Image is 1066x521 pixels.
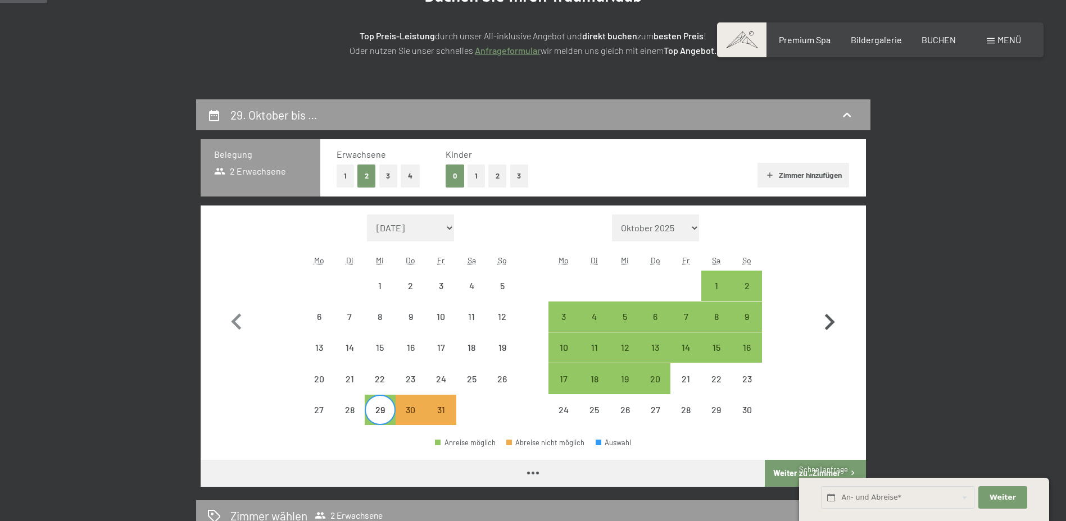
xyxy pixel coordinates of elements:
div: Wed Oct 01 2025 [365,271,395,301]
div: Abreise nicht möglich [701,395,732,425]
div: 3 [427,281,455,309]
a: BUCHEN [922,34,956,45]
div: Fri Nov 14 2025 [670,332,701,363]
span: 2 Erwachsene [214,165,287,177]
div: Sat Nov 01 2025 [701,271,732,301]
div: Mon Oct 06 2025 [304,301,334,332]
div: Abreise möglich [701,332,732,363]
div: 19 [488,343,516,371]
abbr: Dienstag [591,255,598,265]
div: 28 [672,405,700,433]
div: Wed Nov 26 2025 [610,395,640,425]
div: 4 [580,312,609,340]
div: Abreise möglich [640,363,670,394]
div: 21 [672,374,700,403]
div: Abreise möglich [640,301,670,332]
button: Nächster Monat [813,214,846,426]
div: 31 [427,405,455,433]
div: Abreise nicht möglich [426,301,456,332]
div: Abreise nicht möglich [610,395,640,425]
div: Abreise möglich [610,363,640,394]
div: 8 [702,312,731,340]
div: Fri Oct 24 2025 [426,363,456,394]
abbr: Samstag [468,255,476,265]
div: 15 [702,343,731,371]
div: 16 [733,343,761,371]
div: 20 [641,374,669,403]
div: Abreise nicht möglich [701,363,732,394]
div: Abreise nicht möglich [487,332,517,363]
div: Mon Nov 17 2025 [548,363,579,394]
strong: besten Preis [654,30,704,41]
div: Abreise nicht möglich [670,395,701,425]
div: Abreise nicht möglich [334,395,365,425]
div: Abreise nicht möglich [334,301,365,332]
abbr: Montag [559,255,569,265]
div: 29 [366,405,394,433]
div: Abreise nicht möglich [365,271,395,301]
div: Thu Oct 02 2025 [396,271,426,301]
div: 9 [733,312,761,340]
button: Weiter [978,486,1027,509]
div: Abreise möglich [670,301,701,332]
div: 6 [305,312,333,340]
div: Abreise nicht möglich [304,395,334,425]
strong: Top Angebot. [664,45,716,56]
div: 3 [550,312,578,340]
div: 1 [366,281,394,309]
div: Sun Nov 16 2025 [732,332,762,363]
button: Weiter zu „Zimmer“ [765,460,865,487]
abbr: Samstag [712,255,720,265]
div: Abreise möglich [640,332,670,363]
div: 2 [733,281,761,309]
div: Sun Oct 26 2025 [487,363,517,394]
div: 8 [366,312,394,340]
div: Sat Oct 04 2025 [456,271,487,301]
div: Abreise möglich [732,332,762,363]
div: Abreise möglich [610,332,640,363]
div: 28 [335,405,364,433]
div: Sun Nov 30 2025 [732,395,762,425]
a: Premium Spa [779,34,831,45]
div: 30 [733,405,761,433]
div: Abreise nicht möglich [426,271,456,301]
div: 23 [733,374,761,403]
div: 22 [366,374,394,403]
div: Abreise nicht möglich [732,363,762,394]
div: Auswahl [596,439,632,446]
div: 24 [427,374,455,403]
span: Menü [997,34,1021,45]
div: Tue Oct 28 2025 [334,395,365,425]
a: Bildergalerie [851,34,902,45]
div: 21 [335,374,364,403]
abbr: Sonntag [742,255,751,265]
div: Tue Nov 04 2025 [579,301,610,332]
div: Mon Oct 27 2025 [304,395,334,425]
div: Mon Nov 10 2025 [548,332,579,363]
div: 23 [397,374,425,403]
button: 1 [468,164,485,188]
div: Fri Nov 07 2025 [670,301,701,332]
abbr: Donnerstag [406,255,415,265]
h2: 29. Oktober bis … [230,108,317,122]
div: Wed Oct 08 2025 [365,301,395,332]
div: Abreise nicht möglich, da die Mindestaufenthaltsdauer nicht erfüllt wird [426,395,456,425]
div: Sat Oct 18 2025 [456,332,487,363]
div: Abreise möglich [579,363,610,394]
div: Abreise nicht möglich [548,395,579,425]
button: 2 [488,164,507,188]
div: Wed Oct 29 2025 [365,395,395,425]
div: Abreise möglich [610,301,640,332]
div: Sun Nov 02 2025 [732,271,762,301]
div: Tue Nov 18 2025 [579,363,610,394]
div: 4 [457,281,486,309]
div: Abreise nicht möglich [426,363,456,394]
p: durch unser All-inklusive Angebot und zum ! Oder nutzen Sie unser schnelles wir melden uns gleich... [252,29,814,57]
div: 5 [488,281,516,309]
div: 10 [550,343,578,371]
div: Thu Nov 06 2025 [640,301,670,332]
abbr: Mittwoch [376,255,384,265]
div: Tue Oct 07 2025 [334,301,365,332]
div: Abreise nicht möglich [396,363,426,394]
